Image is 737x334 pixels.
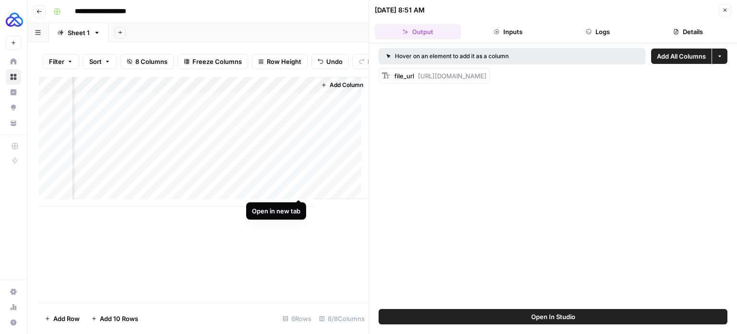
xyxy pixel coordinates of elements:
[279,311,315,326] div: 6 Rows
[394,72,414,80] span: file_url
[6,69,21,85] a: Browse
[555,24,642,39] button: Logs
[326,57,343,66] span: Undo
[651,49,712,64] button: Add All Columns
[267,57,301,66] span: Row Height
[252,206,300,216] div: Open in new tab
[375,24,461,39] button: Output
[353,54,389,69] button: Redo
[49,23,108,42] a: Sheet 1
[379,309,727,324] button: Open In Studio
[531,312,575,322] span: Open In Studio
[317,79,367,91] button: Add Column
[6,54,21,69] a: Home
[85,311,144,326] button: Add 10 Rows
[6,115,21,131] a: Your Data
[465,24,551,39] button: Inputs
[100,314,138,323] span: Add 10 Rows
[89,57,102,66] span: Sort
[6,299,21,315] a: Usage
[645,24,731,39] button: Details
[120,54,174,69] button: 8 Columns
[6,315,21,330] button: Help + Support
[418,72,487,80] span: [URL][DOMAIN_NAME]
[657,51,706,61] span: Add All Columns
[311,54,349,69] button: Undo
[135,57,167,66] span: 8 Columns
[6,85,21,100] a: Insights
[252,54,308,69] button: Row Height
[6,284,21,299] a: Settings
[68,28,90,37] div: Sheet 1
[39,311,85,326] button: Add Row
[83,54,117,69] button: Sort
[49,57,64,66] span: Filter
[6,11,23,28] img: AUQ Logo
[178,54,248,69] button: Freeze Columns
[192,57,242,66] span: Freeze Columns
[375,5,425,15] div: [DATE] 8:51 AM
[43,54,79,69] button: Filter
[6,100,21,115] a: Opportunities
[330,81,363,89] span: Add Column
[386,52,573,61] div: Hover on an element to add it as a column
[315,311,368,326] div: 8/8 Columns
[6,8,21,32] button: Workspace: AUQ
[53,314,80,323] span: Add Row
